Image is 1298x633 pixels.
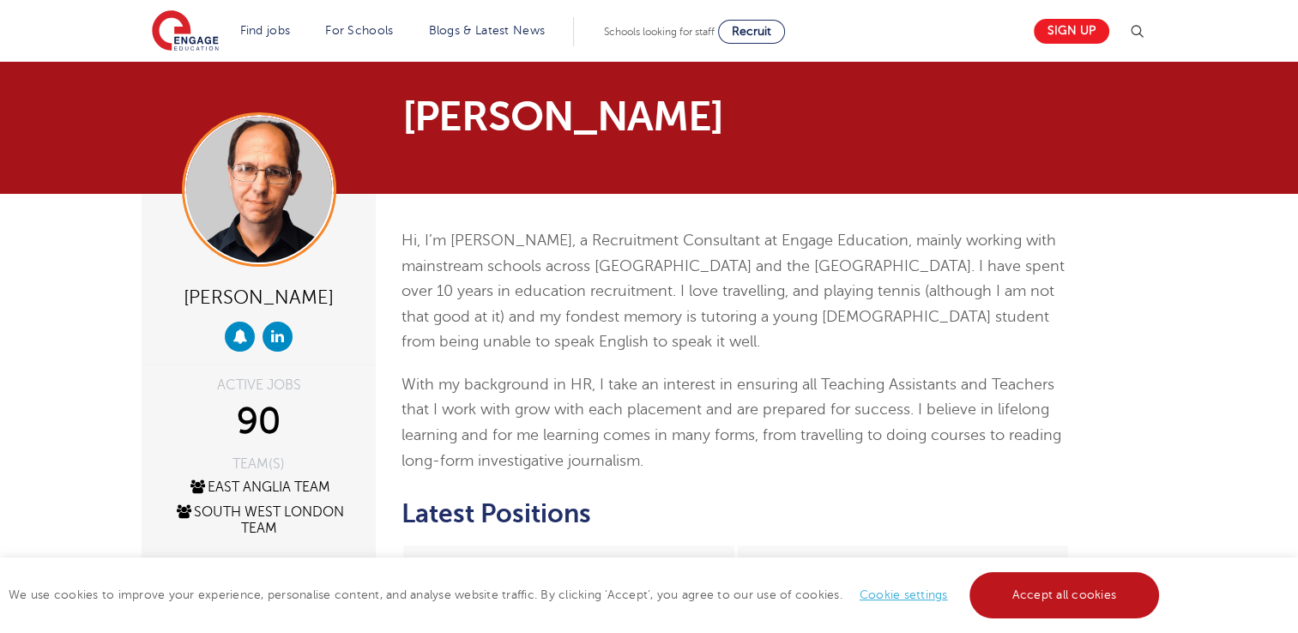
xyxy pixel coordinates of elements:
[154,280,363,313] div: [PERSON_NAME]
[401,228,1070,355] p: Hi, I’m [PERSON_NAME], a Recruitment Consultant at Engage Education, mainly working with mainstre...
[154,378,363,392] div: ACTIVE JOBS
[604,26,715,38] span: Schools looking for staff
[860,588,948,601] a: Cookie settings
[9,588,1163,601] span: We use cookies to improve your experience, personalise content, and analyse website traffic. By c...
[1034,19,1109,44] a: Sign up
[969,572,1160,618] a: Accept all cookies
[402,96,810,137] h1: [PERSON_NAME]
[325,24,393,37] a: For Schools
[401,372,1070,473] p: With my background in HR, I take an interest in ensuring all Teaching Assistants and Teachers tha...
[429,24,546,37] a: Blogs & Latest News
[154,401,363,443] div: 90
[401,499,1070,528] h2: Latest Positions
[152,10,219,53] img: Engage Education
[732,25,771,38] span: Recruit
[174,504,344,536] a: South West London Team
[188,479,330,495] a: East Anglia Team
[718,20,785,44] a: Recruit
[154,457,363,471] div: TEAM(S)
[240,24,291,37] a: Find jobs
